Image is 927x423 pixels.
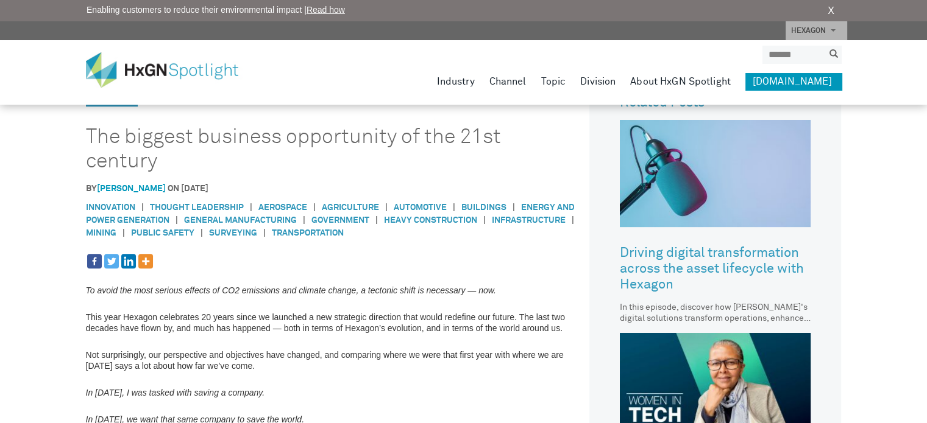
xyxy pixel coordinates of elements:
[384,216,477,225] a: Heavy Construction
[194,227,209,240] span: |
[86,125,549,173] h1: The biggest business opportunity of the 21st century
[168,184,208,193] span: on
[828,4,834,18] a: X
[86,349,584,371] p: Not surprisingly, our perspective and objectives have changed, and comparing where we were that f...
[86,229,116,237] a: Mining
[86,285,496,295] em: To avoid the most serious effects of CO2 emissions and climate change, a tectonic shift is necess...
[297,214,311,227] span: |
[580,73,616,90] a: Division
[307,5,345,15] a: Read how
[86,52,257,88] img: HxGN Spotlight
[86,203,575,225] a: Energy and power generation
[620,302,811,324] div: In this episode, discover how [PERSON_NAME]'s digital solutions transform operations, enhance eff...
[87,4,345,16] span: Enabling customers to reduce their environmental impact |
[121,254,136,268] a: Linkedin
[131,229,194,237] a: Public safety
[87,254,102,268] a: Facebook
[630,73,731,90] a: About HxGN Spotlight
[506,201,521,214] span: |
[104,254,119,268] a: Twitter
[620,120,811,227] img: Driving digital transformation across the asset lifecycle with Hexagon
[97,184,166,193] a: [PERSON_NAME]
[322,203,379,212] a: Agriculture
[86,184,168,193] span: By
[447,201,461,214] span: |
[150,203,244,212] a: Thought Leadership
[272,229,344,237] a: Transportation
[369,214,384,227] span: |
[181,184,208,193] time: [DATE]
[786,21,847,40] a: HEXAGON
[394,203,447,212] a: Automotive
[437,73,475,90] a: Industry
[566,214,580,227] span: |
[257,227,272,240] span: |
[461,203,506,212] a: Buildings
[116,227,131,240] span: |
[379,201,394,214] span: |
[307,201,322,214] span: |
[86,388,265,397] em: In [DATE], I was tasked with saving a company.
[138,254,153,268] a: More
[86,203,135,212] a: Innovation
[541,73,566,90] a: Topic
[258,203,307,212] a: Aerospace
[135,201,150,214] span: |
[244,201,258,214] span: |
[489,73,527,90] a: Channel
[311,216,369,225] a: Government
[86,312,584,334] p: This year Hexagon celebrates 20 years since we launched a new strategic direction that would rede...
[169,214,184,227] span: |
[209,229,257,237] a: Surveying
[745,73,842,90] a: [DOMAIN_NAME]
[492,216,566,225] a: Infrastructure
[477,214,492,227] span: |
[620,236,811,302] a: Driving digital transformation across the asset lifecycle with Hexagon
[184,216,297,225] a: General manufacturing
